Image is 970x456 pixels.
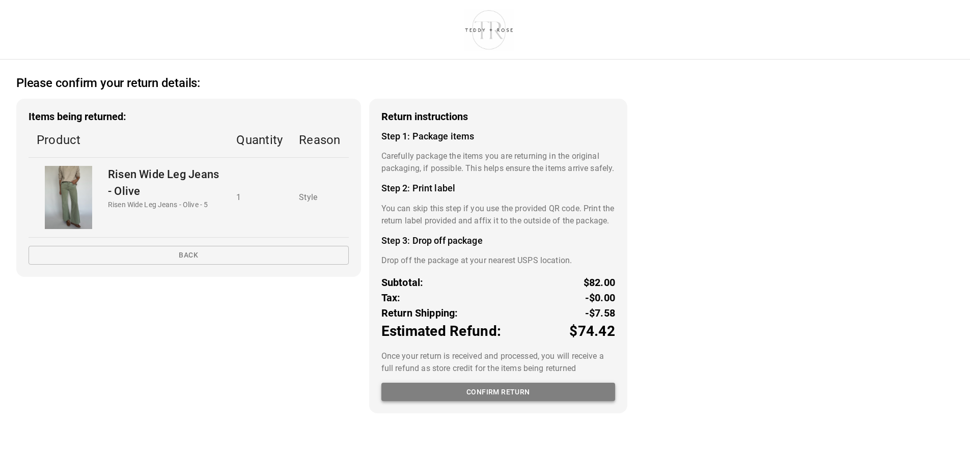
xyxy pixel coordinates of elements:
p: Drop off the package at your nearest USPS location. [381,254,615,267]
h4: Step 1: Package items [381,131,615,142]
p: Once your return is received and processed, you will receive a full refund as store credit for th... [381,350,615,375]
p: Style [299,191,340,204]
p: Return Shipping: [381,305,458,321]
p: $74.42 [569,321,615,342]
p: Risen Wide Leg Jeans - Olive [108,166,220,199]
p: Quantity [236,131,283,149]
p: Subtotal: [381,275,424,290]
p: -$0.00 [585,290,615,305]
p: You can skip this step if you use the provided QR code. Print the return label provided and affix... [381,203,615,227]
p: Risen Wide Leg Jeans - Olive - 5 [108,199,220,210]
p: -$7.58 [585,305,615,321]
h4: Step 2: Print label [381,183,615,194]
h3: Items being returned: [29,111,349,123]
p: Reason [299,131,340,149]
p: Estimated Refund: [381,321,501,342]
p: Tax: [381,290,401,305]
h2: Please confirm your return details: [16,76,200,91]
p: Product [37,131,220,149]
button: Back [29,246,349,265]
p: Carefully package the items you are returning in the original packaging, if possible. This helps ... [381,150,615,175]
img: shop-teddyrose.myshopify.com-d93983e8-e25b-478f-b32e-9430bef33fdd [460,8,518,51]
h4: Step 3: Drop off package [381,235,615,246]
p: $82.00 [584,275,615,290]
p: 1 [236,191,283,204]
h3: Return instructions [381,111,615,123]
button: Confirm return [381,383,615,402]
